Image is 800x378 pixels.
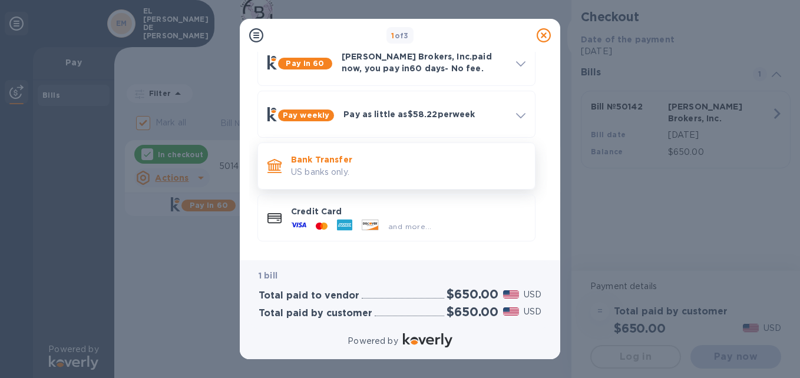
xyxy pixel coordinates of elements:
b: Pay weekly [283,111,329,120]
p: Pay as little as $58.22 per week [343,108,507,120]
h2: $650.00 [447,304,498,319]
img: USD [503,290,519,299]
h3: Total paid to vendor [259,290,359,301]
h2: $650.00 [447,287,498,301]
img: Logo [403,333,452,347]
p: US banks only. [291,166,525,178]
p: Bank Transfer [291,154,525,165]
b: 1 bill [259,271,277,280]
img: USD [503,307,519,316]
p: Powered by [348,335,398,347]
p: USD [524,289,541,301]
h3: Total paid by customer [259,308,372,319]
span: 1 [391,31,394,40]
span: and more... [388,222,431,231]
b: of 3 [391,31,409,40]
p: Credit Card [291,205,525,217]
p: USD [524,306,541,318]
p: [PERSON_NAME] Brokers, Inc. paid now, you pay in 60 days - No fee. [342,51,507,74]
b: Pay in 60 [286,59,324,68]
